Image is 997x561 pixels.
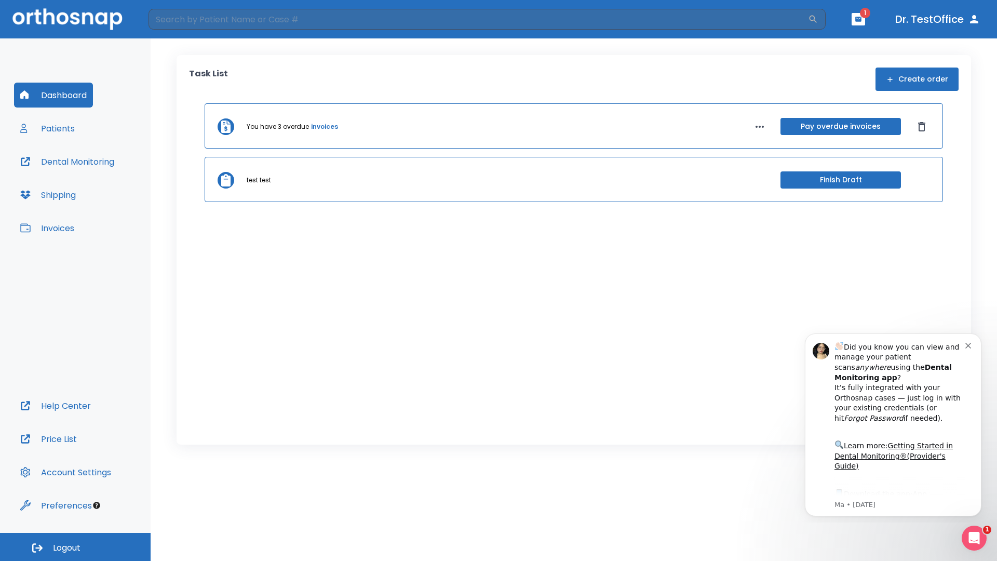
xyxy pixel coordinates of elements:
[14,393,97,418] button: Help Center
[780,118,901,135] button: Pay overdue invoices
[14,216,80,241] button: Invoices
[45,176,176,185] p: Message from Ma, sent 4w ago
[14,493,98,518] button: Preferences
[311,122,338,131] a: invoices
[149,9,808,30] input: Search by Patient Name or Case #
[789,324,997,523] iframe: Intercom notifications message
[14,182,82,207] button: Shipping
[92,501,101,510] div: Tooltip anchor
[247,176,271,185] p: test test
[14,426,83,451] button: Price List
[14,460,117,485] button: Account Settings
[875,68,959,91] button: Create order
[247,122,309,131] p: You have 3 overdue
[53,542,80,554] span: Logout
[983,526,991,534] span: 1
[962,526,987,551] iframe: Intercom live chat
[45,166,138,184] a: App Store
[12,8,123,30] img: Orthosnap
[891,10,985,29] button: Dr. TestOffice
[860,8,870,18] span: 1
[780,171,901,189] button: Finish Draft
[14,83,93,108] button: Dashboard
[14,149,120,174] button: Dental Monitoring
[913,118,930,135] button: Dismiss
[189,68,228,91] p: Task List
[14,116,81,141] button: Patients
[176,16,184,24] button: Dismiss notification
[45,163,176,216] div: Download the app: | ​ Let us know if you need help getting started!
